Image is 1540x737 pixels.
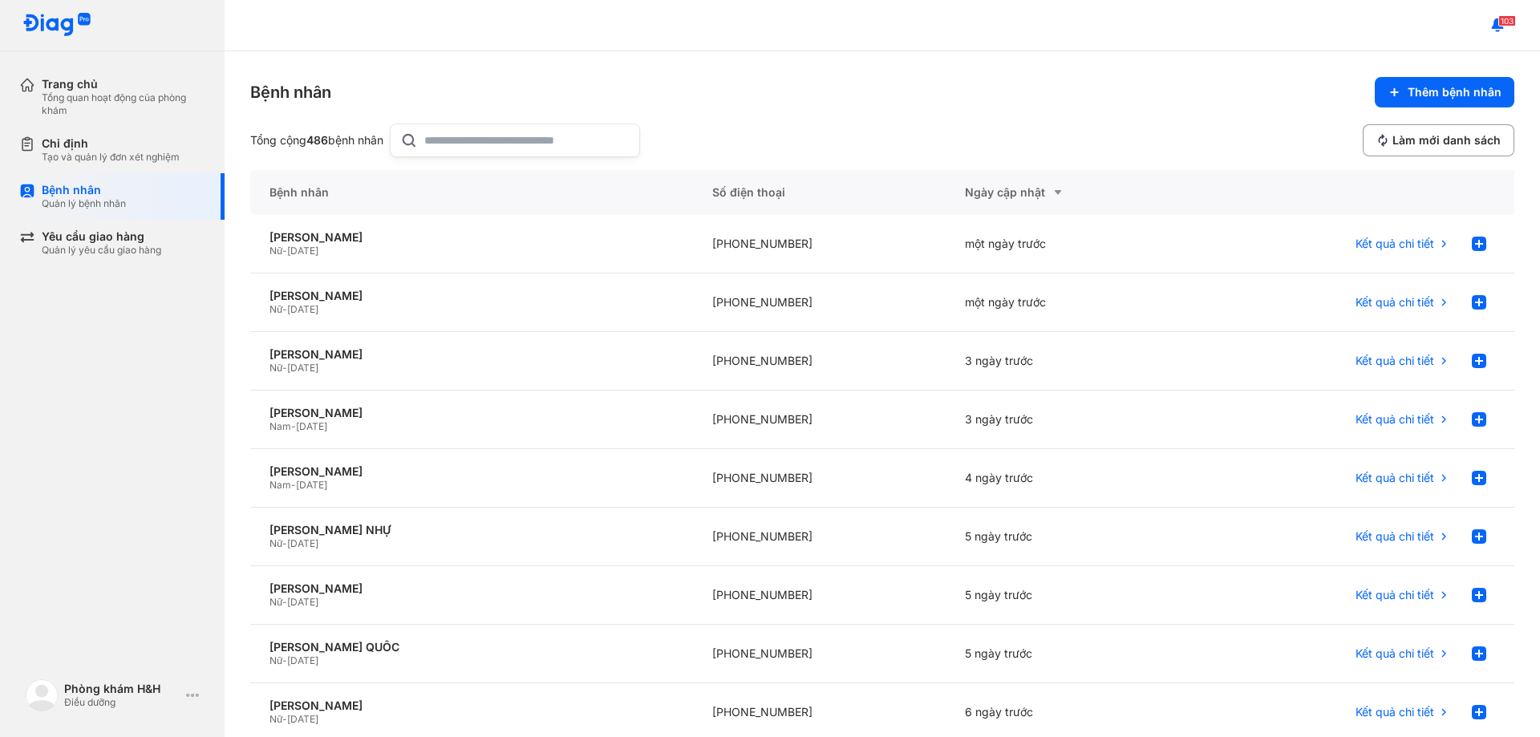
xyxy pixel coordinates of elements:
span: [DATE] [287,537,318,549]
span: 486 [306,133,328,147]
span: Làm mới danh sách [1392,133,1501,148]
div: [PERSON_NAME] [269,464,674,479]
span: [DATE] [287,596,318,608]
div: 5 ngày trước [946,625,1198,683]
div: [PHONE_NUMBER] [693,273,946,332]
div: 5 ngày trước [946,566,1198,625]
span: - [282,362,287,374]
div: [PERSON_NAME] NHỰ [269,523,674,537]
span: - [282,654,287,666]
div: Quản lý bệnh nhân [42,197,126,210]
span: Nam [269,420,291,432]
div: [PERSON_NAME] [269,230,674,245]
span: Nữ [269,537,282,549]
span: Kết quả chi tiết [1356,354,1434,368]
span: Kết quả chi tiết [1356,705,1434,719]
span: [DATE] [287,303,318,315]
div: 3 ngày trước [946,391,1198,449]
span: - [282,245,287,257]
div: Phòng khám H&H [64,682,180,696]
div: Bệnh nhân [250,81,331,103]
div: [PERSON_NAME] [269,347,674,362]
div: Chỉ định [42,136,180,151]
div: Trang chủ [42,77,205,91]
span: - [291,420,296,432]
span: - [282,713,287,725]
span: Kết quả chi tiết [1356,529,1434,544]
div: Số điện thoại [693,170,946,215]
div: 3 ngày trước [946,332,1198,391]
span: Nữ [269,245,282,257]
span: Nữ [269,362,282,374]
div: [PHONE_NUMBER] [693,625,946,683]
div: [PERSON_NAME] [269,289,674,303]
span: Kết quả chi tiết [1356,588,1434,602]
div: [PHONE_NUMBER] [693,449,946,508]
img: logo [22,13,91,38]
span: - [282,303,287,315]
div: Tổng quan hoạt động của phòng khám [42,91,205,117]
span: [DATE] [287,654,318,666]
span: Nữ [269,654,282,666]
span: 103 [1498,15,1516,26]
div: [PERSON_NAME] [269,699,674,713]
div: một ngày trước [946,273,1198,332]
span: [DATE] [287,245,318,257]
span: - [282,537,287,549]
button: Thêm bệnh nhân [1375,77,1514,107]
div: [PHONE_NUMBER] [693,332,946,391]
div: [PHONE_NUMBER] [693,566,946,625]
div: Tổng cộng bệnh nhân [250,133,383,148]
span: Kết quả chi tiết [1356,646,1434,661]
span: Kết quả chi tiết [1356,295,1434,310]
div: [PHONE_NUMBER] [693,215,946,273]
span: Nữ [269,713,282,725]
span: [DATE] [287,713,318,725]
div: Điều dưỡng [64,696,180,709]
span: - [282,596,287,608]
span: Kết quả chi tiết [1356,471,1434,485]
div: Ngày cập nhật [965,183,1179,202]
button: Làm mới danh sách [1363,124,1514,156]
div: Bệnh nhân [42,183,126,197]
span: Thêm bệnh nhân [1408,85,1501,99]
span: Nữ [269,596,282,608]
div: Quản lý yêu cầu giao hàng [42,244,161,257]
img: logo [26,679,58,711]
div: một ngày trước [946,215,1198,273]
div: [PHONE_NUMBER] [693,508,946,566]
span: [DATE] [296,479,327,491]
span: [DATE] [296,420,327,432]
div: [PERSON_NAME] QUỐC [269,640,674,654]
span: Kết quả chi tiết [1356,412,1434,427]
span: Kết quả chi tiết [1356,237,1434,251]
div: [PHONE_NUMBER] [693,391,946,449]
div: Yêu cầu giao hàng [42,229,161,244]
span: [DATE] [287,362,318,374]
div: Tạo và quản lý đơn xét nghiệm [42,151,180,164]
div: 5 ngày trước [946,508,1198,566]
div: Bệnh nhân [250,170,693,215]
div: 4 ngày trước [946,449,1198,508]
div: [PERSON_NAME] [269,406,674,420]
div: [PERSON_NAME] [269,581,674,596]
span: - [291,479,296,491]
span: Nam [269,479,291,491]
span: Nữ [269,303,282,315]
